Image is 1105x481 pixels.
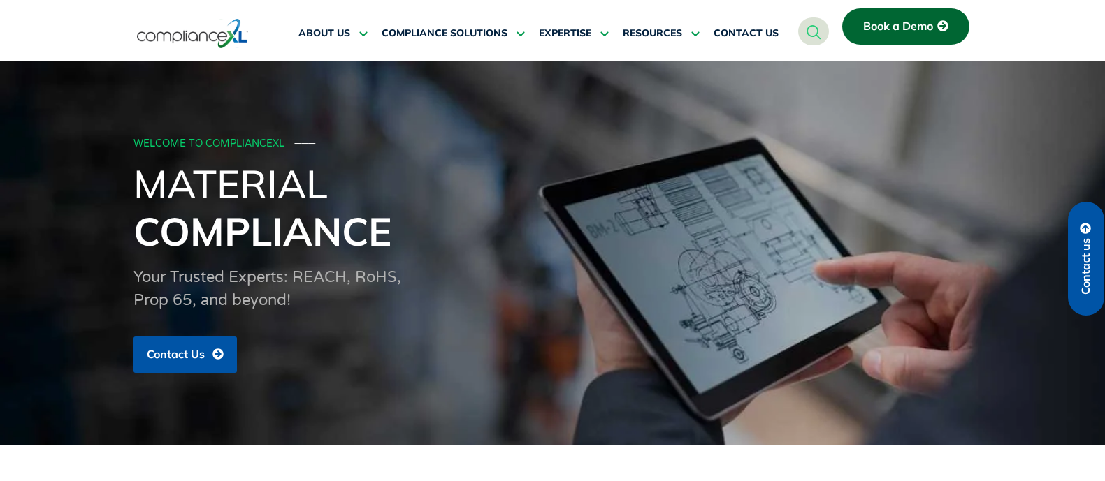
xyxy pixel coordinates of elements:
span: Book a Demo [863,20,933,33]
h1: Material [133,160,972,255]
span: RESOURCES [623,27,682,40]
a: Book a Demo [842,8,969,45]
span: CONTACT US [714,27,779,40]
span: ─── [295,138,316,149]
a: navsearch-button [798,17,829,45]
span: EXPERTISE [539,27,591,40]
div: WELCOME TO COMPLIANCEXL [133,138,968,150]
img: logo-one.svg [137,17,248,50]
span: Your Trusted Experts: REACH, RoHS, Prop 65, and beyond! [133,268,401,309]
a: CONTACT US [714,17,779,50]
a: Contact us [1068,202,1104,316]
a: RESOURCES [623,17,700,50]
a: EXPERTISE [539,17,609,50]
a: COMPLIANCE SOLUTIONS [382,17,525,50]
a: Contact Us [133,336,237,373]
span: Compliance [133,207,391,256]
span: Contact Us [147,348,205,361]
span: Contact us [1080,238,1092,295]
span: ABOUT US [298,27,350,40]
span: COMPLIANCE SOLUTIONS [382,27,507,40]
a: ABOUT US [298,17,368,50]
